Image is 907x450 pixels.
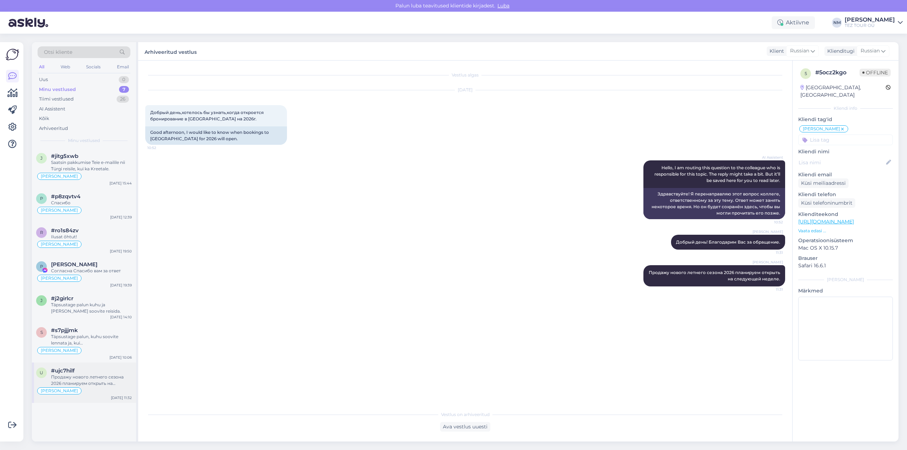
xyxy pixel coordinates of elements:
span: #j2girlcr [51,295,73,302]
span: p [40,196,43,201]
span: [PERSON_NAME] [41,208,78,212]
p: Operatsioonisüsteem [798,237,893,244]
div: Saatsin pakkumise Teie e-mailile nii Türgi reisile, kui ka Kreetale. [51,159,132,172]
span: Р [40,264,43,269]
span: [PERSON_NAME] [41,242,78,246]
div: 26 [117,96,129,103]
div: Здравствуйте! Я перенаправляю этот вопрос коллеге, ответственному за эту тему. Ответ может занять... [643,188,785,219]
div: Tiimi vestlused [39,96,74,103]
span: [PERSON_NAME] [41,348,78,353]
div: 0 [119,76,129,83]
p: Mac OS X 10.15.7 [798,244,893,252]
div: [DATE] 19:50 [110,249,132,254]
span: Продажу нового летнего сезона 2026 планируем открыть на следующей неделе. [649,270,781,281]
div: Küsi telefoninumbrit [798,198,855,208]
span: Minu vestlused [68,137,100,144]
div: Продажу нового летнего сезона 2026 планируем открыть на следующей неделе. [51,374,132,387]
span: s [40,330,43,335]
div: # 5ocz2kgo [815,68,860,77]
span: Добрый день,хотелось бы узнать,когда откроется бронирование в [GEOGRAPHIC_DATA] на 2026г. [150,110,265,121]
span: 10:52 [147,145,174,150]
div: NM [832,18,842,28]
span: #p8zqvtv4 [51,193,80,200]
span: Offline [860,69,891,76]
label: Arhiveeritud vestlus [145,46,197,56]
p: Kliendi email [798,171,893,178]
span: Добрый день! Благодарим Вас за обращение. [676,239,780,245]
a: [URL][DOMAIN_NAME] [798,218,854,225]
div: Web [59,62,72,72]
span: 11:31 [756,250,783,255]
span: [PERSON_NAME] [803,127,840,131]
div: Vestlus algas [145,72,785,78]
span: r [40,230,43,235]
div: Uus [39,76,48,83]
span: #ro1s84zv [51,227,79,234]
div: Согласна Спасибо вам за ответ [51,268,132,274]
div: [GEOGRAPHIC_DATA], [GEOGRAPHIC_DATA] [800,84,886,99]
span: Hello, I am routing this question to the colleague who is responsible for this topic. The reply m... [654,165,781,183]
span: [PERSON_NAME] [753,260,783,265]
span: 5 [805,71,807,76]
div: All [38,62,46,72]
div: Täpsustage palun kuhu ja [PERSON_NAME] soovite reisida. [51,302,132,314]
div: Спасибо [51,200,132,206]
span: Романова Анжелика [51,261,97,268]
div: Socials [85,62,102,72]
div: Aktiivne [772,16,815,29]
div: [DATE] [145,87,785,93]
span: Luba [495,2,512,9]
input: Lisa nimi [799,159,885,166]
div: [DATE] 12:39 [110,215,132,220]
span: [PERSON_NAME] [41,389,78,393]
span: j [40,298,43,303]
a: [PERSON_NAME]TEZ TOUR OÜ [845,17,903,28]
div: Klient [767,47,784,55]
div: [DATE] 19:39 [110,283,132,288]
div: TEZ TOUR OÜ [845,23,895,28]
span: Russian [790,47,809,55]
div: AI Assistent [39,106,65,113]
span: #ujc7hilf [51,368,75,374]
div: Good afternoon, I would like to know when bookings to [GEOGRAPHIC_DATA] for 2026 will open. [145,126,287,145]
span: Russian [861,47,880,55]
span: 11:31 [756,287,783,292]
span: u [40,370,43,375]
div: 7 [119,86,129,93]
span: [PERSON_NAME] [41,276,78,280]
span: 10:52 [756,220,783,225]
div: [DATE] 15:44 [109,181,132,186]
span: [PERSON_NAME] [41,174,78,178]
div: Klienditugi [824,47,855,55]
span: Vestlus on arhiveeritud [441,411,490,418]
span: Otsi kliente [44,49,72,56]
div: Minu vestlused [39,86,76,93]
input: Lisa tag [798,135,893,145]
span: AI Assistent [756,155,783,160]
div: [DATE] 11:32 [111,395,132,400]
span: j [40,155,43,161]
img: Askly Logo [6,48,19,61]
div: Kliendi info [798,105,893,112]
div: Küsi meiliaadressi [798,178,849,188]
div: Email [116,62,130,72]
div: Ilusat õhtut! [51,234,132,240]
p: Kliendi tag'id [798,116,893,123]
p: Kliendi nimi [798,148,893,155]
p: Safari 16.6.1 [798,262,893,269]
p: Kliendi telefon [798,191,893,198]
p: Vaata edasi ... [798,228,893,234]
div: Kõik [39,115,49,122]
p: Brauser [798,255,893,262]
div: [PERSON_NAME] [845,17,895,23]
p: Märkmed [798,287,893,295]
div: [PERSON_NAME] [798,277,893,283]
p: Klienditeekond [798,211,893,218]
div: [DATE] 10:06 [109,355,132,360]
div: [DATE] 14:10 [110,314,132,320]
div: Ava vestlus uuesti [440,422,490,432]
div: Arhiveeritud [39,125,68,132]
span: [PERSON_NAME] [753,229,783,234]
span: #jitg5xwb [51,153,78,159]
div: Täpsustage palun, kuhu soovite lennata ja, kui [DEMOGRAPHIC_DATA], siis kui kauaks. [51,334,132,346]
